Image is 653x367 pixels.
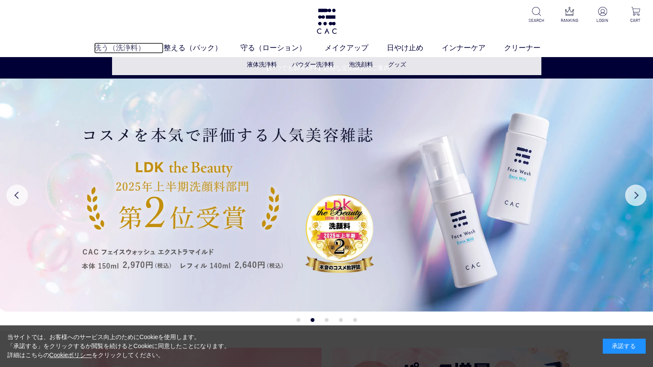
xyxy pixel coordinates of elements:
[247,61,277,68] a: 液体洗浄料
[592,17,613,24] p: LOGIN
[6,185,28,206] button: Previous
[526,7,547,24] a: SEARCH
[164,42,240,54] a: 整える（パック）
[310,318,314,322] button: 2 of 5
[292,61,334,68] a: パウダー洗浄料
[7,333,231,360] div: 当サイトでは、お客様へのサービス向上のためにCookieを使用します。 「承諾する」をクリックするか閲覧を続けるとCookieに同意したことになります。 詳細はこちらの をクリックしてください。
[339,318,343,322] button: 4 of 5
[240,42,325,54] a: 守る（ローション）
[603,339,646,354] div: 承諾する
[625,7,646,24] a: CART
[349,61,373,68] a: 泡洗顔料
[559,17,580,24] p: RANKING
[592,7,613,24] a: LOGIN
[504,42,559,54] a: クリーナー
[559,7,580,24] a: RANKING
[94,42,164,54] a: 洗う（洗浄料）
[625,185,647,206] button: Next
[316,9,338,34] img: logo
[526,17,547,24] p: SEARCH
[296,318,300,322] button: 1 of 5
[387,42,442,54] a: 日やけ止め
[388,61,406,68] a: グッズ
[0,64,653,73] a: 【いつでも10％OFF】お得な定期購入のご案内
[353,318,357,322] button: 5 of 5
[442,42,504,54] a: インナーケア
[625,17,646,24] p: CART
[325,318,328,322] button: 3 of 5
[325,42,387,54] a: メイクアップ
[49,352,92,358] a: Cookieポリシー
